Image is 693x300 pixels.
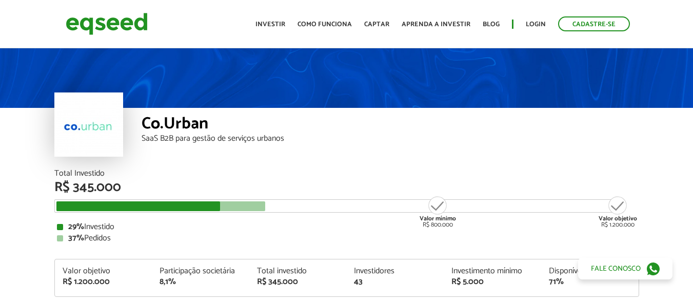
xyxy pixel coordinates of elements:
[160,278,242,286] div: 8,1%
[63,278,145,286] div: R$ 1.200.000
[354,278,436,286] div: 43
[57,234,637,242] div: Pedidos
[526,21,546,28] a: Login
[354,267,436,275] div: Investidores
[68,220,84,234] strong: 29%
[298,21,352,28] a: Como funciona
[160,267,242,275] div: Participação societária
[578,258,672,279] a: Fale conosco
[599,195,637,228] div: R$ 1.200.000
[451,267,533,275] div: Investimento mínimo
[451,278,533,286] div: R$ 5.000
[257,278,339,286] div: R$ 345.000
[599,214,637,223] strong: Valor objetivo
[54,181,639,194] div: R$ 345.000
[66,10,148,38] img: EqSeed
[68,231,84,245] strong: 37%
[483,21,500,28] a: Blog
[402,21,470,28] a: Aprenda a investir
[364,21,389,28] a: Captar
[142,116,639,135] div: Co.Urban
[255,21,285,28] a: Investir
[257,267,339,275] div: Total investido
[63,267,145,275] div: Valor objetivo
[54,170,639,178] div: Total Investido
[420,214,456,223] strong: Valor mínimo
[57,223,637,231] div: Investido
[142,135,639,143] div: SaaS B2B para gestão de serviços urbanos
[419,195,457,228] div: R$ 800.000
[549,278,631,286] div: 71%
[558,16,630,31] a: Cadastre-se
